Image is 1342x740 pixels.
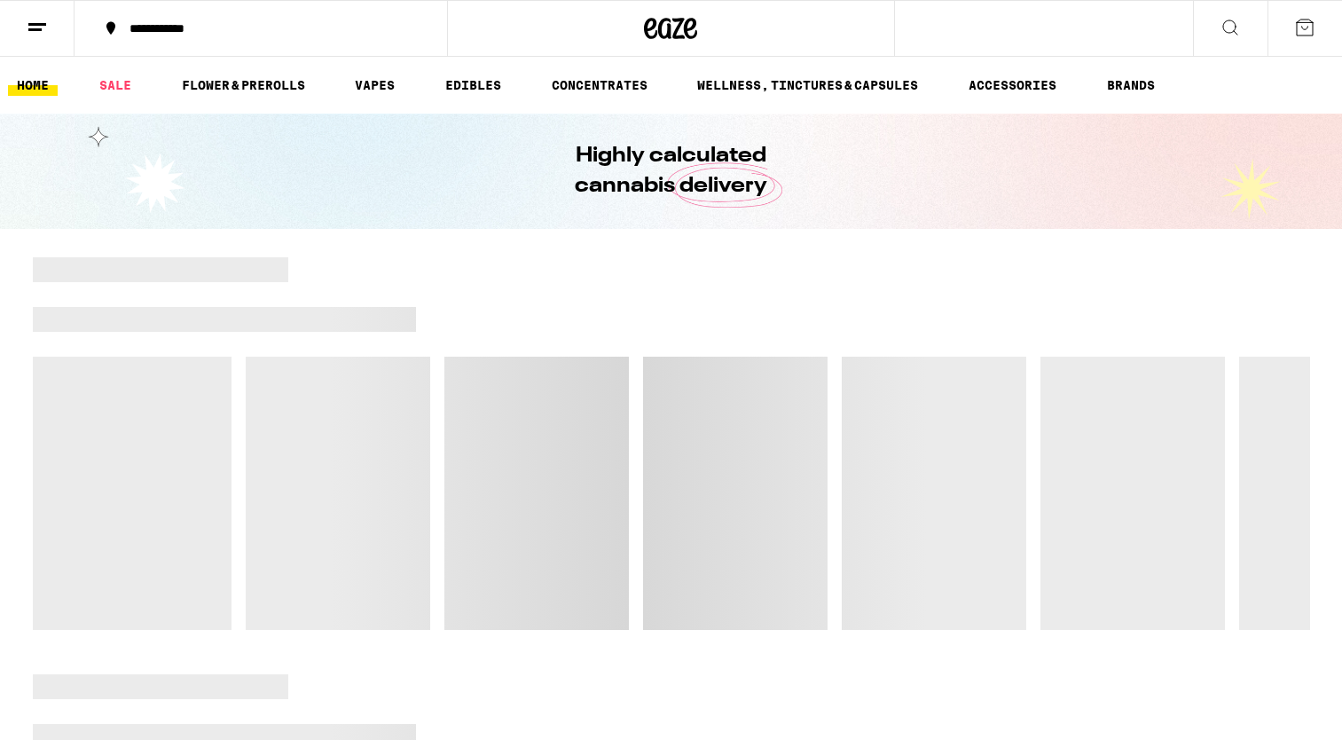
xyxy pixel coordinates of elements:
[960,75,1065,96] a: ACCESSORIES
[525,141,818,201] h1: Highly calculated cannabis delivery
[8,75,58,96] a: HOME
[346,75,404,96] a: VAPES
[436,75,510,96] a: EDIBLES
[1098,75,1164,96] a: BRANDS
[90,75,140,96] a: SALE
[543,75,656,96] a: CONCENTRATES
[173,75,314,96] a: FLOWER & PREROLLS
[688,75,927,96] a: WELLNESS, TINCTURES & CAPSULES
